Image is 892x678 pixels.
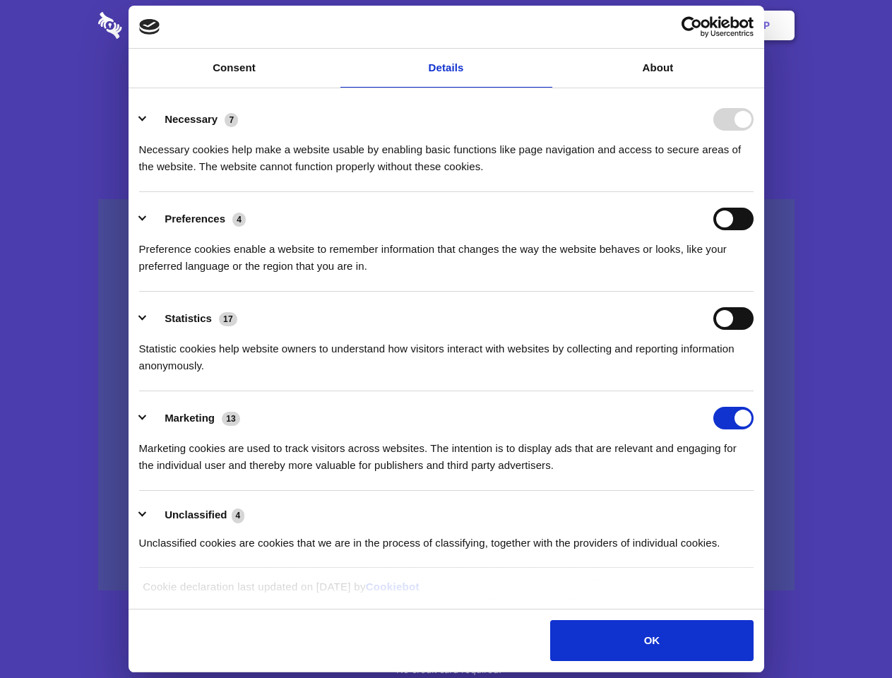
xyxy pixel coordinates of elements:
a: Usercentrics Cookiebot - opens in a new window [630,16,754,37]
a: Cookiebot [366,581,420,593]
a: Pricing [415,4,476,47]
span: 7 [225,113,238,127]
div: Statistic cookies help website owners to understand how visitors interact with websites by collec... [139,330,754,374]
div: Necessary cookies help make a website usable by enabling basic functions like page navigation and... [139,131,754,175]
span: 13 [222,412,240,426]
button: OK [550,620,753,661]
a: Login [641,4,702,47]
label: Marketing [165,412,215,424]
button: Necessary (7) [139,108,247,131]
img: logo [139,19,160,35]
img: logo-wordmark-white-trans-d4663122ce5f474addd5e946df7df03e33cb6a1c49d2221995e7729f52c070b2.svg [98,12,219,39]
a: Wistia video thumbnail [98,199,795,591]
button: Preferences (4) [139,208,255,230]
a: Consent [129,49,340,88]
div: Marketing cookies are used to track visitors across websites. The intention is to display ads tha... [139,429,754,474]
span: 4 [232,509,245,523]
iframe: Drift Widget Chat Controller [821,607,875,661]
button: Marketing (13) [139,407,249,429]
a: Details [340,49,552,88]
div: Unclassified cookies are cookies that we are in the process of classifying, together with the pro... [139,524,754,552]
button: Statistics (17) [139,307,246,330]
label: Preferences [165,213,225,225]
h1: Eliminate Slack Data Loss. [98,64,795,114]
a: About [552,49,764,88]
div: Cookie declaration last updated on [DATE] by [132,578,760,606]
label: Necessary [165,113,218,125]
button: Unclassified (4) [139,506,254,524]
a: Contact [573,4,638,47]
span: 17 [219,312,237,326]
div: Preference cookies enable a website to remember information that changes the way the website beha... [139,230,754,275]
span: 4 [232,213,246,227]
h4: Auto-redaction of sensitive data, encrypted data sharing and self-destructing private chats. Shar... [98,129,795,175]
label: Statistics [165,312,212,324]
